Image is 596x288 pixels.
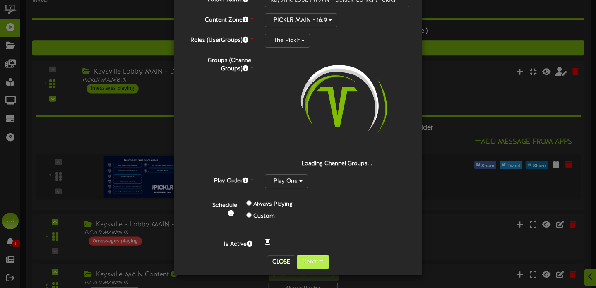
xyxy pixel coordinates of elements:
[180,34,259,45] label: Roles (UserGroups)
[302,161,372,167] strong: Loading Channel Groups...
[265,174,308,188] button: Play One
[265,13,337,27] button: PICKLR MAIN - 16:9
[253,212,275,221] label: Custom
[180,13,259,24] label: Content Zone
[253,200,293,209] label: Always Playing
[297,255,329,269] button: Confirm
[180,174,259,185] label: Play Order
[267,255,295,269] button: Close
[265,34,310,48] button: The Picklr
[212,202,237,209] b: Schedule
[284,54,390,160] img: loading-spinner-2.png
[180,238,259,249] label: Is Active
[180,54,259,73] label: Groups (Channel Groups)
